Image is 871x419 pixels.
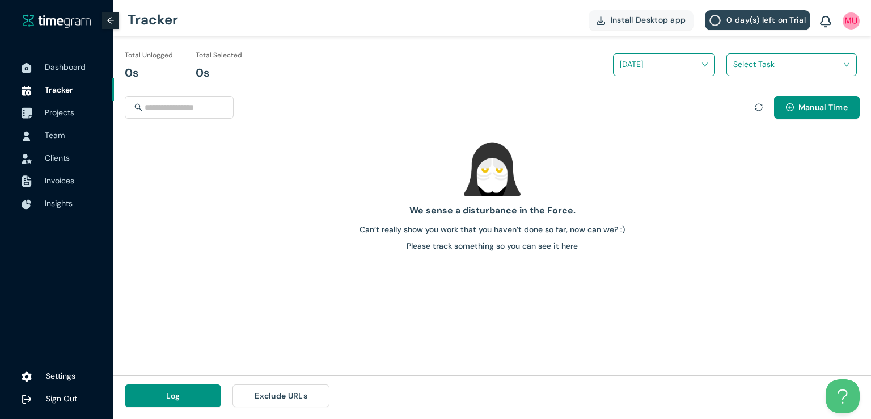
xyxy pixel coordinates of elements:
button: Log [125,384,221,407]
img: TimeTrackerIcon [22,86,32,96]
img: DownloadApp [597,16,605,25]
h1: Total Unlogged [125,50,173,61]
h1: 0s [196,64,210,82]
span: Invoices [45,175,74,186]
button: plus-circleManual Time [774,96,860,119]
span: Log [166,389,180,402]
span: plus-circle [786,103,794,112]
h1: 0s [125,64,139,82]
h1: We sense a disturbance in the Force. [118,203,866,217]
span: Clients [45,153,70,163]
span: Manual Time [798,101,848,114]
span: sync [755,103,763,111]
h1: Can’t really show you work that you haven’t done so far, now can we? :) [118,223,866,236]
span: Insights [45,198,73,208]
img: InvoiceIcon [22,175,32,187]
span: arrow-left [107,16,115,24]
h1: Total Selected [196,50,242,61]
h1: Tracker [128,3,178,37]
img: UserIcon [22,131,32,141]
span: Sign Out [46,393,77,404]
span: Exclude URLs [255,389,307,402]
img: BellIcon [820,16,831,28]
span: Projects [45,107,74,118]
button: Install Desktop app [589,10,694,30]
img: InvoiceIcon [22,154,32,164]
button: Exclude URLs [232,384,329,407]
img: UserIcon [843,12,860,30]
span: search [134,103,142,111]
span: Install Desktop app [611,14,686,26]
img: logOut.ca60ddd252d7bab9102ea2608abe0238.svg [22,394,32,404]
img: InsightsIcon [22,199,32,209]
img: settings.78e04af822cf15d41b38c81147b09f22.svg [22,371,32,383]
span: Dashboard [45,62,86,72]
span: Settings [46,371,75,381]
span: Team [45,130,65,140]
button: 0 day(s) left on Trial [705,10,810,30]
h1: Please track something so you can see it here [118,240,866,252]
span: Tracker [45,85,73,95]
iframe: Toggle Customer Support [826,379,860,413]
img: timegram [23,14,91,28]
img: DashboardIcon [22,63,32,73]
img: ProjectIcon [21,108,32,119]
img: empty [464,141,521,198]
span: 0 day(s) left on Trial [726,14,806,26]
